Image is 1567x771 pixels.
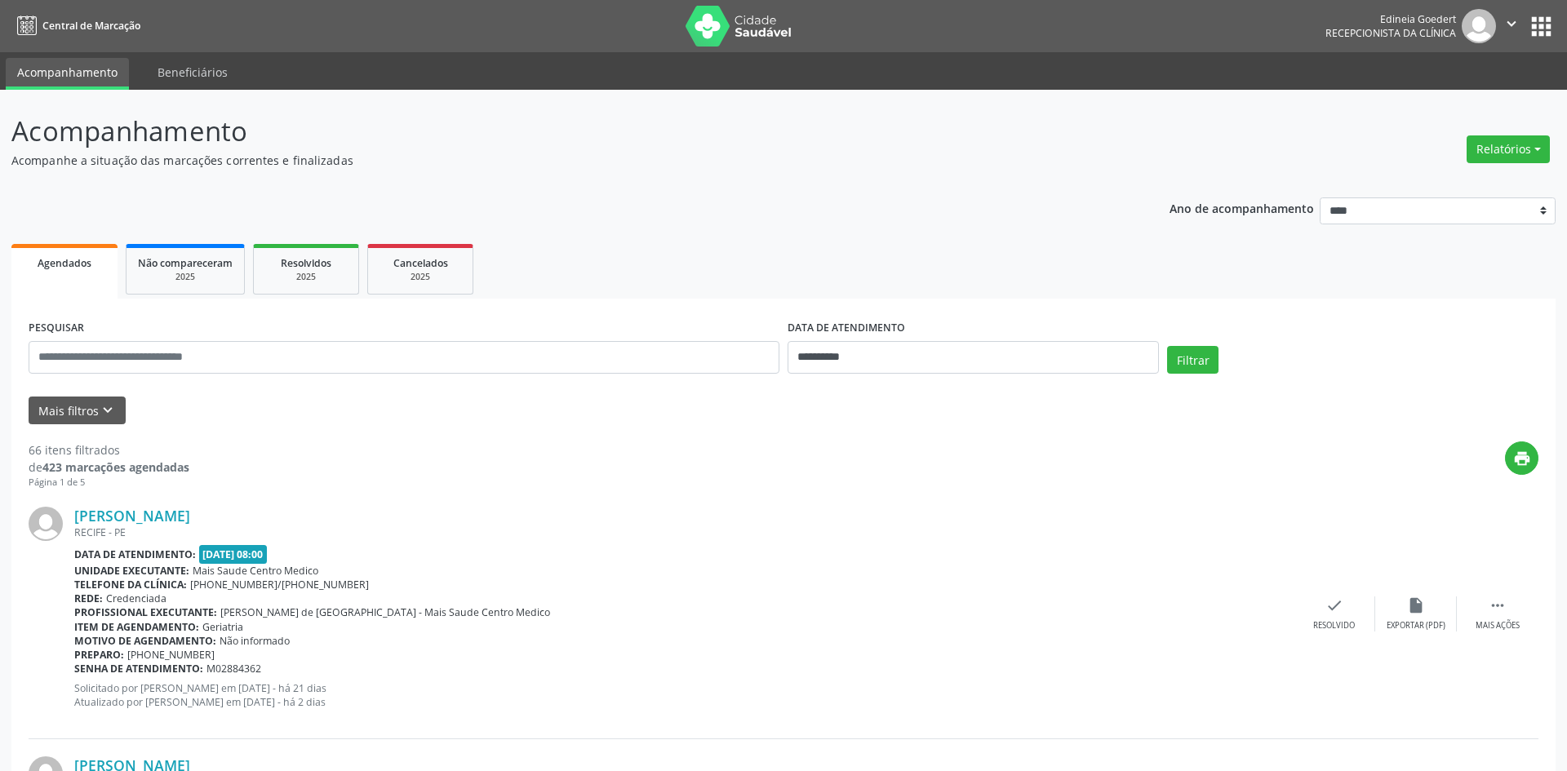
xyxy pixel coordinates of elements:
[1387,620,1445,631] div: Exportar (PDF)
[42,19,140,33] span: Central de Marcação
[74,620,199,634] b: Item de agendamento:
[74,525,1294,539] div: RECIFE - PE
[1325,596,1343,614] i: check
[220,634,290,648] span: Não informado
[393,256,448,270] span: Cancelados
[1505,441,1538,475] button: print
[138,256,233,270] span: Não compareceram
[788,316,905,341] label: DATA DE ATENDIMENTO
[29,507,63,541] img: img
[11,111,1092,152] p: Acompanhamento
[193,564,318,578] span: Mais Saude Centro Medico
[1496,9,1527,43] button: 
[74,547,196,561] b: Data de atendimento:
[11,152,1092,169] p: Acompanhe a situação das marcações correntes e finalizadas
[265,271,347,283] div: 2025
[146,58,239,86] a: Beneficiários
[1170,197,1314,218] p: Ano de acompanhamento
[206,662,261,676] span: M02884362
[6,58,129,90] a: Acompanhamento
[380,271,461,283] div: 2025
[38,256,91,270] span: Agendados
[1325,26,1456,40] span: Recepcionista da clínica
[74,507,190,525] a: [PERSON_NAME]
[74,605,217,619] b: Profissional executante:
[74,634,216,648] b: Motivo de agendamento:
[1503,15,1520,33] i: 
[29,476,189,490] div: Página 1 de 5
[74,648,124,662] b: Preparo:
[29,459,189,476] div: de
[29,441,189,459] div: 66 itens filtrados
[202,620,243,634] span: Geriatria
[74,681,1294,709] p: Solicitado por [PERSON_NAME] em [DATE] - há 21 dias Atualizado por [PERSON_NAME] em [DATE] - há 2...
[1313,620,1355,631] div: Resolvido
[74,662,203,676] b: Senha de atendimento:
[106,592,166,605] span: Credenciada
[1489,596,1507,614] i: 
[11,12,140,39] a: Central de Marcação
[1476,620,1520,631] div: Mais ações
[1325,12,1456,26] div: Edineia Goedert
[1527,12,1556,41] button: apps
[29,316,84,341] label: PESQUISAR
[138,271,233,283] div: 2025
[42,459,189,475] strong: 423 marcações agendadas
[281,256,331,270] span: Resolvidos
[1167,346,1219,374] button: Filtrar
[74,564,189,578] b: Unidade executante:
[1462,9,1496,43] img: img
[74,578,187,592] b: Telefone da clínica:
[29,397,126,425] button: Mais filtroskeyboard_arrow_down
[127,648,215,662] span: [PHONE_NUMBER]
[1513,450,1531,467] i: print
[220,605,550,619] span: [PERSON_NAME] de [GEOGRAPHIC_DATA] - Mais Saude Centro Medico
[199,545,268,564] span: [DATE] 08:00
[74,592,103,605] b: Rede:
[99,401,117,419] i: keyboard_arrow_down
[1407,596,1425,614] i: insert_drive_file
[190,578,369,592] span: [PHONE_NUMBER]/[PHONE_NUMBER]
[1467,135,1550,163] button: Relatórios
